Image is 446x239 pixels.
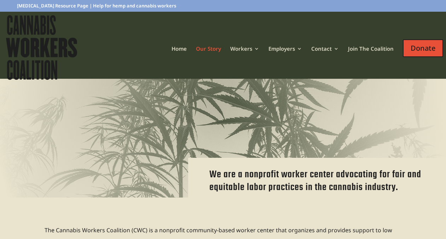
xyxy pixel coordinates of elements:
[172,46,187,70] a: Home
[4,13,79,82] img: Cannabis Workers Coalition
[403,32,443,76] a: Donate
[268,46,302,70] a: Employers
[348,46,394,70] a: Join The Coalition
[403,39,443,57] span: Donate
[311,46,339,70] a: Contact
[17,4,176,12] a: [MEDICAL_DATA] Resource Page | Help for hemp and cannabis workers
[230,46,259,70] a: Workers
[196,46,221,70] a: Our Story
[209,168,425,198] h1: We are a nonprofit worker center advocating for fair and equitable labor practices in the cannabi...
